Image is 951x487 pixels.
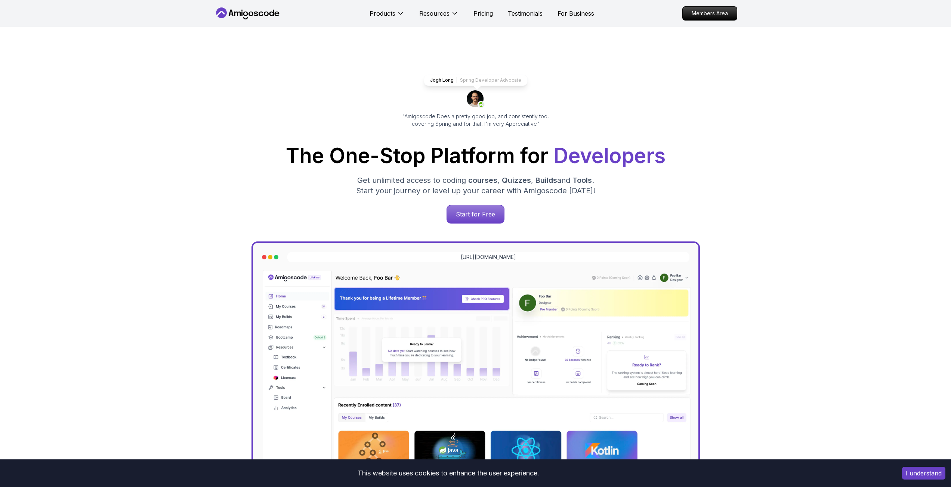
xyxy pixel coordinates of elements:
a: Start for Free [447,205,504,224]
p: Resources [419,9,450,18]
p: Spring Developer Advocate [460,77,521,83]
button: Accept cookies [902,467,945,480]
p: Get unlimited access to coding , , and . Start your journey or level up your career with Amigosco... [350,175,601,196]
span: courses [468,176,497,185]
p: "Amigoscode Does a pretty good job, and consistently too, covering Spring and for that, I'm very ... [392,113,559,128]
p: Start for Free [447,205,504,223]
p: Members Area [683,7,737,20]
button: Resources [419,9,458,24]
h1: The One-Stop Platform for [220,146,731,166]
a: Testimonials [508,9,543,18]
p: Jogh Long [430,77,454,83]
a: [URL][DOMAIN_NAME] [461,253,516,261]
div: This website uses cookies to enhance the user experience. [6,465,891,481]
span: Developers [553,143,666,168]
span: Quizzes [502,176,531,185]
a: Pricing [473,9,493,18]
p: Products [370,9,395,18]
button: Products [370,9,404,24]
a: For Business [558,9,594,18]
img: josh long [467,90,485,108]
span: Builds [535,176,557,185]
a: Members Area [682,6,737,21]
span: Tools [572,176,592,185]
